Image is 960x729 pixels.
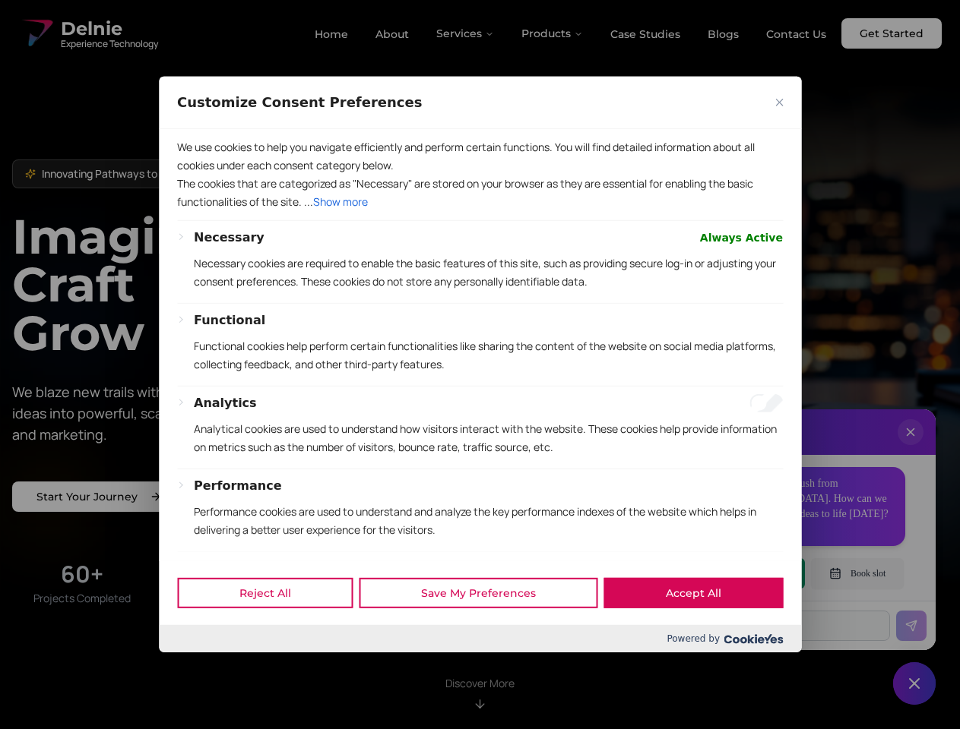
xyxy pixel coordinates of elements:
[194,503,783,539] p: Performance cookies are used to understand and analyze the key performance indexes of the website...
[194,311,265,330] button: Functional
[177,138,783,175] p: We use cookies to help you navigate efficiently and perform certain functions. You will find deta...
[194,229,265,247] button: Necessary
[604,578,783,608] button: Accept All
[177,578,353,608] button: Reject All
[194,420,783,456] p: Analytical cookies are used to understand how visitors interact with the website. These cookies h...
[194,337,783,374] p: Functional cookies help perform certain functionalities like sharing the content of the website o...
[194,477,282,495] button: Performance
[749,394,783,412] input: Enable Analytics
[177,93,422,112] span: Customize Consent Preferences
[775,99,783,106] img: Close
[177,175,783,211] p: The cookies that are categorized as "Necessary" are stored on your browser as they are essential ...
[313,193,368,211] button: Show more
[159,625,801,652] div: Powered by
[194,254,783,291] p: Necessary cookies are required to enable the basic features of this site, such as providing secur...
[359,578,597,608] button: Save My Preferences
[700,229,783,247] span: Always Active
[194,394,257,412] button: Analytics
[724,634,783,644] img: Cookieyes logo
